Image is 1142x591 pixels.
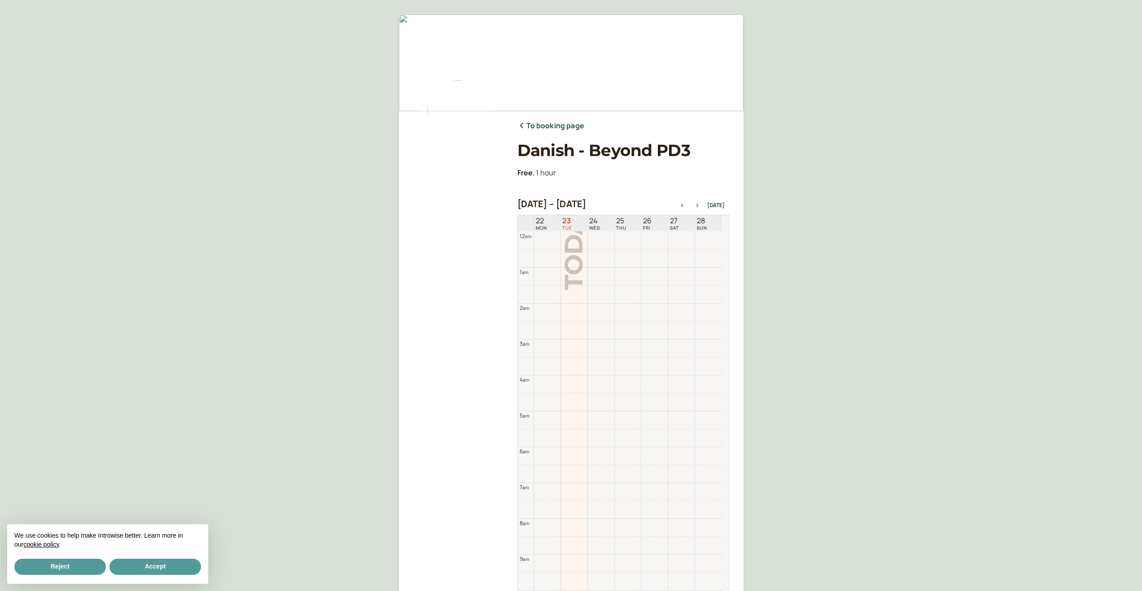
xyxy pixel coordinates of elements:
a: September 22, 2025 [534,216,549,231]
div: 6 [520,447,529,456]
span: 22 [536,217,547,225]
span: am [523,556,529,562]
button: Accept [109,559,201,575]
span: am [523,520,529,526]
span: FRI [643,225,652,230]
span: 23 [562,217,572,225]
span: am [523,377,529,383]
span: SAT [670,225,679,230]
span: WED [589,225,600,230]
div: 8 [520,519,529,527]
h2: [DATE] – [DATE] [517,199,586,209]
span: am [525,233,531,239]
p: , 1 hour [517,167,729,179]
a: September 26, 2025 [641,216,653,231]
span: am [523,448,529,455]
a: September 28, 2025 [695,216,709,231]
button: Reject [14,559,106,575]
span: am [523,413,529,419]
span: THU [616,225,626,230]
span: 28 [697,217,707,225]
span: 27 [670,217,679,225]
div: 9 [520,555,529,563]
span: 26 [643,217,652,225]
a: To booking page [517,120,584,132]
div: 5 [520,411,529,420]
a: cookie policy [23,541,59,548]
div: 12 [520,232,532,240]
b: Free [517,168,533,178]
div: 1 [520,268,529,276]
div: 2 [520,304,529,312]
span: TUE [562,225,572,230]
div: 4 [520,375,529,384]
span: am [523,305,529,311]
div: We use cookies to help make Introwise better. Learn more in our . [7,524,208,557]
span: am [522,484,529,491]
div: 3 [520,339,529,348]
span: SUN [697,225,707,230]
a: September 23, 2025 [560,216,574,231]
span: 25 [616,217,626,225]
span: am [522,269,528,275]
span: 24 [589,217,600,225]
span: am [523,341,529,347]
span: MON [536,225,547,230]
div: 7 [520,483,529,491]
a: September 25, 2025 [614,216,628,231]
a: September 24, 2025 [587,216,602,231]
button: [DATE] [707,202,725,209]
a: September 27, 2025 [668,216,681,231]
h1: Danish - Beyond PD3 [517,141,729,160]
